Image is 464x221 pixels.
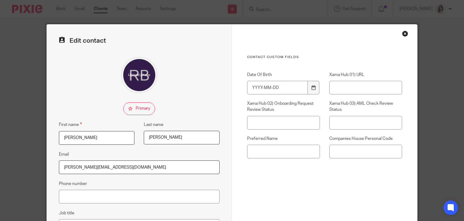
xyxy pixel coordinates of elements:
label: Phone number [59,181,87,187]
h3: Contact Custom fields [247,55,402,60]
input: YYYY-MM-DD [247,81,308,94]
label: Xama Hub 03) AML Check Review Status [329,101,402,113]
label: Xama Hub 02) Onboarding Request Review Status [247,101,320,113]
label: Job title [59,210,74,216]
label: First name [59,121,82,128]
div: Close this dialog window [402,31,408,37]
label: Companies House Personal Code [329,136,402,142]
label: Email [59,151,69,157]
label: Last name [144,122,163,128]
h2: Edit contact [59,37,220,45]
label: Preferred Name [247,136,320,142]
label: Xama Hub 01) URL [329,72,402,78]
label: Date Of Birth [247,72,320,78]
